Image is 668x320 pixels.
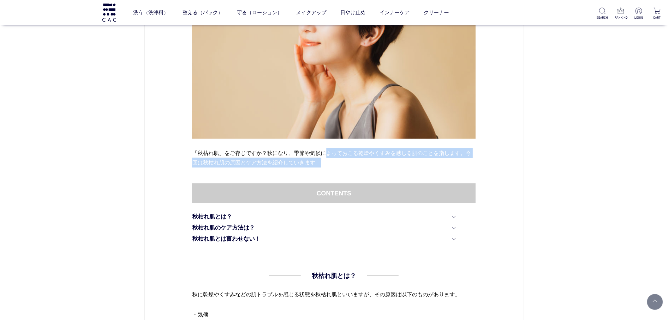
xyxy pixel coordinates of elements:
[379,4,410,22] a: インナーケア
[192,148,476,168] p: 「秋枯れ肌」をご存じですか？秋になり、季節や気候によっておこる乾燥やくすみを感じる肌のことを指します。今回は秋枯れ肌の原因とケア方法を紹介していきます。
[340,4,366,22] a: 日やけ止め
[237,4,282,22] a: 守る（ローション）
[10,16,15,22] img: website_grey.svg
[192,183,476,203] dt: CONTENTS
[101,3,117,22] img: logo
[192,290,476,310] p: 秋に乾燥やくすみなどの肌トラブルを感じる状態を秋枯れ肌といいますが、その原因は以下のものがあります。
[73,38,102,42] div: キーワード流入
[597,8,608,20] a: SEARCH
[424,4,449,22] a: クリーナー
[18,10,31,15] div: v 4.0.25
[615,15,627,20] p: RANKING
[28,38,53,42] div: ドメイン概要
[192,235,456,243] a: 秋枯れ肌とは言わせない！
[182,4,223,22] a: 整える（パック）
[312,271,356,280] h2: 秋枯れ肌とは？
[651,8,663,20] a: CART
[633,8,645,20] a: LOGIN
[597,15,608,20] p: SEARCH
[21,37,27,42] img: tab_domain_overview_orange.svg
[66,37,71,42] img: tab_keywords_by_traffic_grey.svg
[133,4,169,22] a: 洗う（洗浄料）
[615,8,627,20] a: RANKING
[16,16,73,22] div: ドメイン: [DOMAIN_NAME]
[192,224,456,232] a: 秋枯れ肌のケア方法は？
[296,4,326,22] a: メイクアップ
[10,10,15,15] img: logo_orange.svg
[192,212,456,221] a: 秋枯れ肌とは？
[651,15,663,20] p: CART
[633,15,645,20] p: LOGIN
